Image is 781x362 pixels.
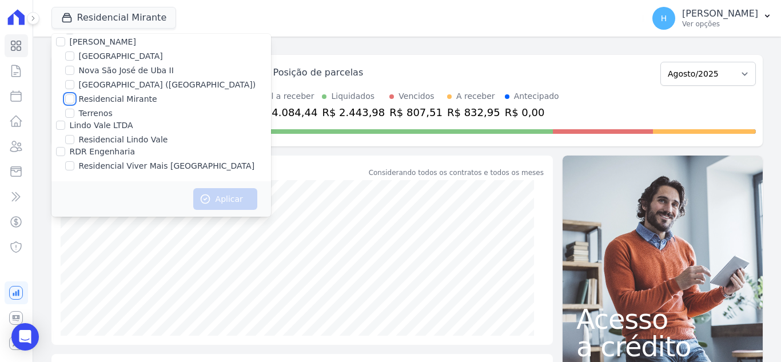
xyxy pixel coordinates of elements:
div: R$ 4.084,44 [255,105,318,120]
p: [PERSON_NAME] [682,8,758,19]
div: Antecipado [514,90,559,102]
div: Posição de parcelas [273,66,364,79]
label: Lindo Vale LTDA [70,121,133,130]
p: Ver opções [682,19,758,29]
div: A receber [456,90,495,102]
label: [GEOGRAPHIC_DATA] ([GEOGRAPHIC_DATA]) [79,79,256,91]
label: RDR Engenharia [70,147,135,156]
div: R$ 832,95 [447,105,500,120]
span: H [661,14,667,22]
div: Open Intercom Messenger [11,323,39,351]
div: Considerando todos os contratos e todos os meses [369,168,544,178]
div: R$ 0,00 [505,105,559,120]
label: Terrenos [79,108,113,120]
button: Residencial Mirante [51,7,177,29]
label: Residencial Mirante [79,93,157,105]
label: Residencial Lindo Vale [79,134,168,146]
div: R$ 807,51 [389,105,443,120]
div: Total a receber [255,90,318,102]
label: [PERSON_NAME] [70,37,136,46]
div: Liquidados [331,90,374,102]
label: [GEOGRAPHIC_DATA] [79,50,163,62]
label: Nova São José de Uba II [79,65,174,77]
label: Residencial Viver Mais [GEOGRAPHIC_DATA] [79,160,255,172]
div: R$ 2.443,98 [322,105,385,120]
button: H [PERSON_NAME] Ver opções [643,2,781,34]
span: Acesso [576,305,749,333]
button: Aplicar [193,188,257,210]
span: a crédito [576,333,749,360]
div: Vencidos [399,90,434,102]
